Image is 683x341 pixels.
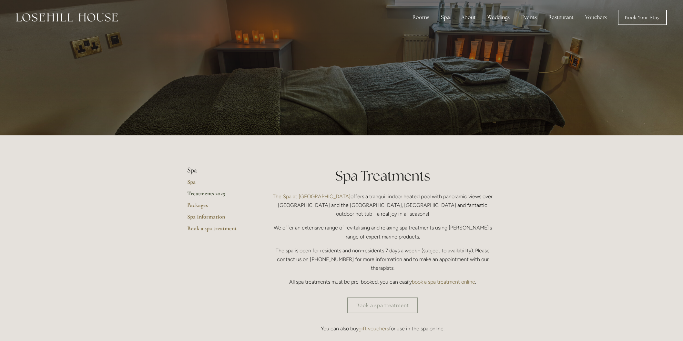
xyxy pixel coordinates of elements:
[436,11,455,24] div: Spa
[516,11,542,24] div: Events
[270,166,496,185] h1: Spa Treatments
[187,225,249,236] a: Book a spa treatment
[187,201,249,213] a: Packages
[270,246,496,273] p: The spa is open for residents and non-residents 7 days a week - (subject to availability). Please...
[273,193,351,200] a: The Spa at [GEOGRAPHIC_DATA]
[187,166,249,175] li: Spa
[270,192,496,219] p: offers a tranquil indoor heated pool with panoramic views over [GEOGRAPHIC_DATA] and the [GEOGRAP...
[407,11,434,24] div: Rooms
[347,297,418,313] a: Book a spa treatment
[580,11,612,24] a: Vouchers
[618,10,667,25] a: Book Your Stay
[187,190,249,201] a: Treatments 2025
[456,11,481,24] div: About
[270,278,496,286] p: All spa treatments must be pre-booked, you can easily .
[482,11,515,24] div: Weddings
[359,326,389,332] a: gift vouchers
[270,324,496,333] p: You can also buy for use in the spa online.
[270,223,496,241] p: We offer an extensive range of revitalising and relaxing spa treatments using [PERSON_NAME]'s ran...
[412,279,475,285] a: book a spa treatment online
[187,178,249,190] a: Spa
[543,11,579,24] div: Restaurant
[187,213,249,225] a: Spa Information
[16,13,118,22] img: Losehill House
